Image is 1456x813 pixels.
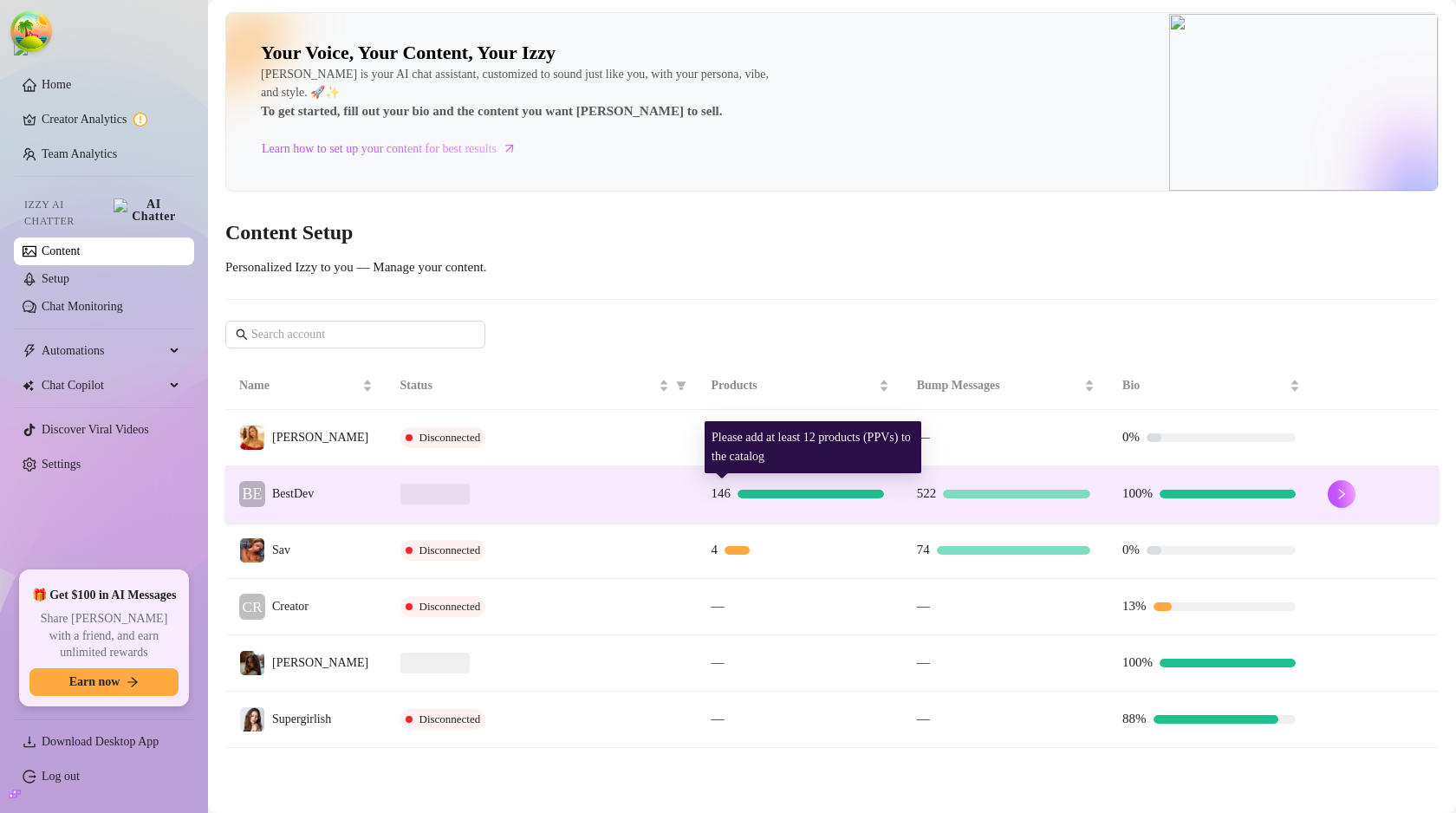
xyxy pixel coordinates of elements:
[1122,543,1140,556] span: 0%
[225,260,487,274] span: Personalized Izzy to you — Manage your content.
[243,595,263,618] span: CR
[32,587,177,604] span: 🎁 Get $100 in AI Messages
[127,676,139,688] span: arrow-right
[42,423,149,436] a: Discover Viral Videos
[711,543,718,556] span: 4
[419,712,481,725] span: Disconnected
[29,610,179,661] span: Share [PERSON_NAME] with a friend, and earn unlimited rewards
[917,543,930,556] span: 74
[42,735,159,748] span: Download Desktop App
[676,380,686,391] span: filter
[9,788,21,800] span: build
[23,344,36,358] span: thunderbolt
[239,376,359,395] span: Name
[711,712,724,725] span: —
[419,600,481,613] span: Disconnected
[711,655,724,669] span: —
[14,14,49,49] button: Open Tanstack query devtools
[419,543,481,556] span: Disconnected
[1169,14,1438,191] img: ai-chatter-content-library.png
[236,328,248,341] span: search
[1122,599,1147,613] span: 13%
[240,538,264,563] img: Sav
[262,140,497,159] span: Learn how to set up your content for best results
[261,41,556,65] h2: Your Voice, Your Content, Your Izzy
[387,362,698,410] th: Status
[42,78,71,91] a: Home
[251,325,461,344] input: Search account
[501,140,518,157] span: arrow-right
[272,431,368,444] span: [PERSON_NAME]
[42,147,117,160] a: Team Analytics
[697,362,902,410] th: Products
[23,380,34,392] img: Chat Copilot
[225,219,1439,247] h3: Content Setup
[114,198,180,223] img: AI Chatter
[42,770,80,783] a: Log out
[225,362,387,410] th: Name
[705,421,921,473] div: Please add at least 12 products (PPVs) to the catalog
[917,655,930,669] span: —
[261,65,781,122] div: [PERSON_NAME] is your AI chat assistant, customized to sound just like you, with your persona, vi...
[242,482,262,506] span: BE
[917,712,930,725] span: —
[711,599,724,613] span: —
[400,376,656,395] span: Status
[29,668,179,696] button: Earn nowarrow-right
[711,376,874,395] span: Products
[272,656,368,669] span: [PERSON_NAME]
[69,675,120,689] span: Earn now
[1122,376,1286,395] span: Bio
[1122,712,1147,725] span: 88%
[917,430,930,444] span: —
[272,487,314,500] span: BestDev
[42,337,165,365] span: Automations
[1328,480,1355,508] button: right
[240,651,264,675] img: Ivan
[42,372,165,400] span: Chat Copilot
[261,104,723,118] strong: To get started, fill out your bio and the content you want [PERSON_NAME] to sell.
[917,599,930,613] span: —
[23,735,36,749] span: download
[42,458,81,471] a: Settings
[1122,486,1153,500] span: 100%
[673,373,690,399] span: filter
[24,197,107,230] span: Izzy AI Chatter
[240,426,264,450] img: Mikayla
[261,135,530,163] a: Learn how to set up your content for best results
[240,707,264,732] img: Supergirlish
[1122,430,1140,444] span: 0%
[42,272,69,285] a: Setup
[272,712,331,725] span: Supergirlish
[42,300,123,313] a: Chat Monitoring
[1108,362,1314,410] th: Bio
[272,543,290,556] span: Sav
[711,486,731,500] span: 146
[42,106,180,133] a: Creator Analytics exclamation-circle
[419,431,481,444] span: Disconnected
[272,600,309,613] span: Creator
[917,486,937,500] span: 522
[917,376,1081,395] span: Bump Messages
[903,362,1108,410] th: Bump Messages
[1122,655,1153,669] span: 100%
[42,244,80,257] a: Content
[1336,488,1348,500] span: right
